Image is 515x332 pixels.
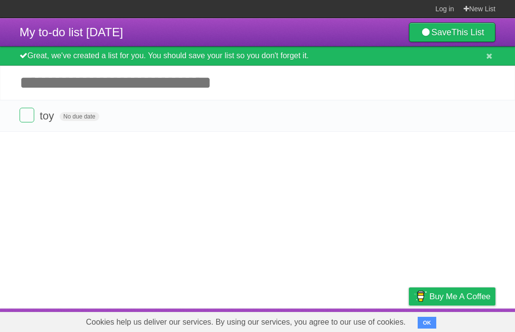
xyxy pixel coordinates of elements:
button: OK [418,317,437,329]
a: Developers [311,311,351,330]
a: About [279,311,299,330]
label: Done [20,108,34,122]
a: Buy me a coffee [409,287,495,306]
a: SaveThis List [409,23,495,42]
a: Suggest a feature [434,311,495,330]
span: My to-do list [DATE] [20,25,123,39]
a: Privacy [396,311,422,330]
a: Terms [363,311,384,330]
img: Buy me a coffee [414,288,427,305]
span: Cookies help us deliver our services. By using our services, you agree to our use of cookies. [76,312,416,332]
span: toy [40,110,56,122]
span: No due date [60,112,99,121]
span: Buy me a coffee [429,288,491,305]
b: This List [451,27,484,37]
